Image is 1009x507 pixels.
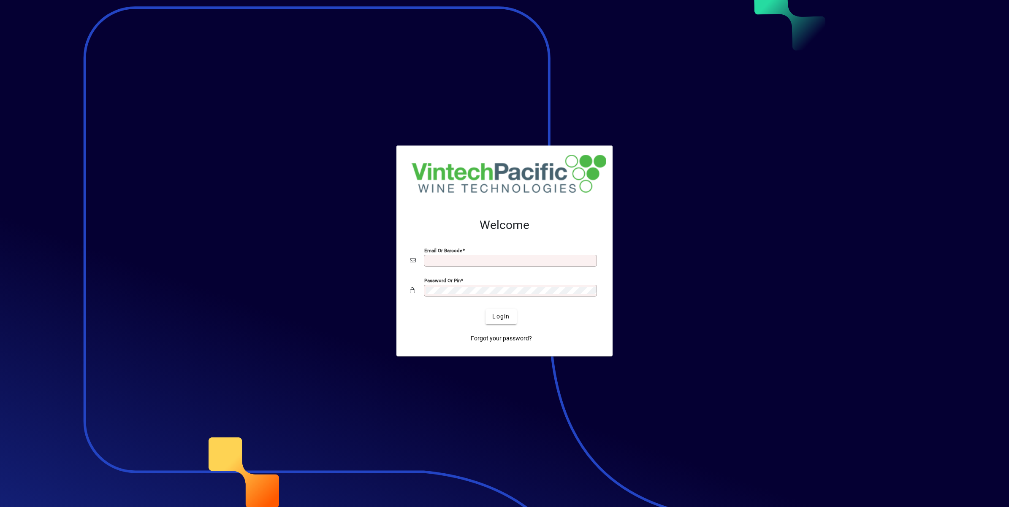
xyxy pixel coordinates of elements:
span: Forgot your password? [471,334,532,343]
button: Login [486,309,516,324]
a: Forgot your password? [467,331,535,346]
mat-label: Password or Pin [424,277,461,283]
h2: Welcome [410,218,599,232]
mat-label: Email or Barcode [424,247,462,253]
span: Login [492,312,510,321]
